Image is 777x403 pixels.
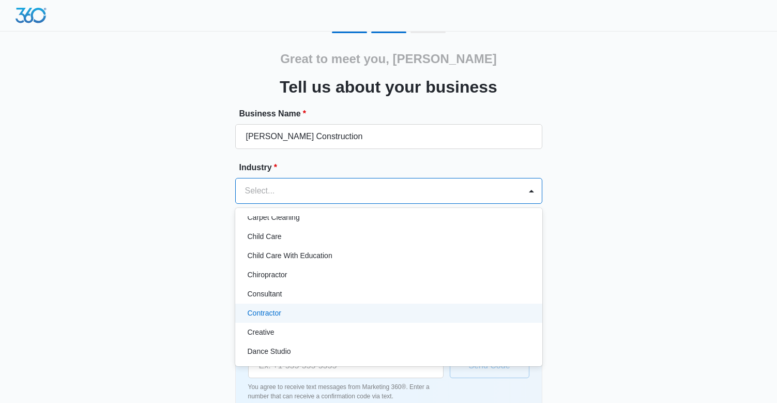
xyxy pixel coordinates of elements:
p: Chiropractor [248,270,287,280]
input: e.g. Jane's Plumbing [235,124,542,149]
p: Child Care [248,231,282,242]
h2: Great to meet you, [PERSON_NAME] [280,50,497,68]
p: Child Care With Education [248,250,332,261]
h3: Tell us about your business [280,74,497,99]
label: Business Name [239,108,546,120]
p: Creative [248,327,275,338]
label: Industry [239,161,546,174]
p: You agree to receive text messages from Marketing 360®. Enter a number that can receive a confirm... [248,382,444,401]
p: Dance Studio [248,346,291,357]
p: Consultant [248,289,282,300]
p: Carpet Cleaning [248,212,300,223]
p: Contractor [248,308,281,319]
